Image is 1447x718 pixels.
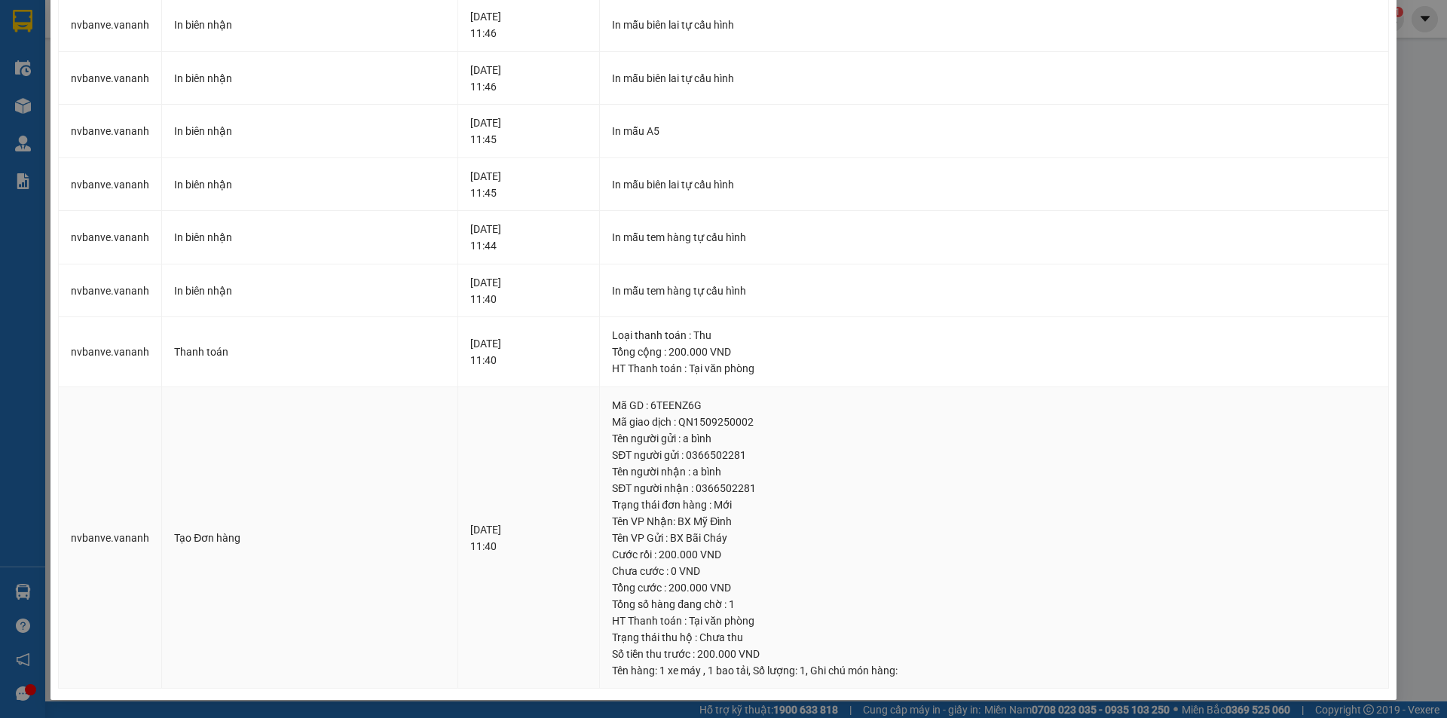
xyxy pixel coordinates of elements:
td: nvbanve.vananh [59,52,162,105]
div: Trạng thái thu hộ : Chưa thu [612,629,1375,646]
div: Tổng số hàng đang chờ : 1 [612,596,1375,613]
div: Trạng thái đơn hàng : Mới [612,496,1375,513]
td: nvbanve.vananh [59,105,162,158]
div: Mã GD : 6TEENZ6G [612,397,1375,414]
div: [DATE] 11:45 [470,115,587,148]
div: Số tiền thu trước : 200.000 VND [612,646,1375,662]
div: Chưa cước : 0 VND [612,563,1375,579]
div: In biên nhận [174,70,445,87]
div: In mẫu biên lai tự cấu hình [612,17,1375,33]
div: In biên nhận [174,283,445,299]
div: Cước rồi : 200.000 VND [612,546,1375,563]
div: Tạo Đơn hàng [174,530,445,546]
div: In mẫu A5 [612,123,1375,139]
div: HT Thanh toán : Tại văn phòng [612,360,1375,377]
div: [DATE] 11:44 [470,221,587,254]
div: In biên nhận [174,229,445,246]
div: Tên VP Gửi : BX Bãi Cháy [612,530,1375,546]
td: nvbanve.vananh [59,211,162,264]
div: [DATE] 11:40 [470,521,587,555]
td: nvbanve.vananh [59,317,162,387]
div: In biên nhận [174,123,445,139]
span: 1 xe máy , 1 bao tải [659,665,748,677]
div: [DATE] 11:40 [470,274,587,307]
span: 1 [800,665,806,677]
div: Tên VP Nhận: BX Mỹ Đình [612,513,1375,530]
div: [DATE] 11:46 [470,8,587,41]
div: Tên hàng: , Số lượng: , Ghi chú món hàng: [612,662,1375,679]
div: [DATE] 11:45 [470,168,587,201]
div: In mẫu biên lai tự cấu hình [612,176,1375,193]
div: [DATE] 11:40 [470,335,587,368]
div: HT Thanh toán : Tại văn phòng [612,613,1375,629]
div: [DATE] 11:46 [470,62,587,95]
div: In mẫu biên lai tự cấu hình [612,70,1375,87]
div: In mẫu tem hàng tự cấu hình [612,229,1375,246]
div: Tổng cước : 200.000 VND [612,579,1375,596]
td: nvbanve.vananh [59,387,162,689]
div: Tổng cộng : 200.000 VND [612,344,1375,360]
td: nvbanve.vananh [59,158,162,212]
div: Thanh toán [174,344,445,360]
td: nvbanve.vananh [59,264,162,318]
div: Mã giao dịch : QN1509250002 [612,414,1375,430]
div: In biên nhận [174,176,445,193]
div: In mẫu tem hàng tự cấu hình [612,283,1375,299]
div: Tên người gửi : a bình [612,430,1375,447]
div: SĐT người nhận : 0366502281 [612,480,1375,496]
div: In biên nhận [174,17,445,33]
div: Loại thanh toán : Thu [612,327,1375,344]
div: Tên người nhận : a bình [612,463,1375,480]
div: SĐT người gửi : 0366502281 [612,447,1375,463]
